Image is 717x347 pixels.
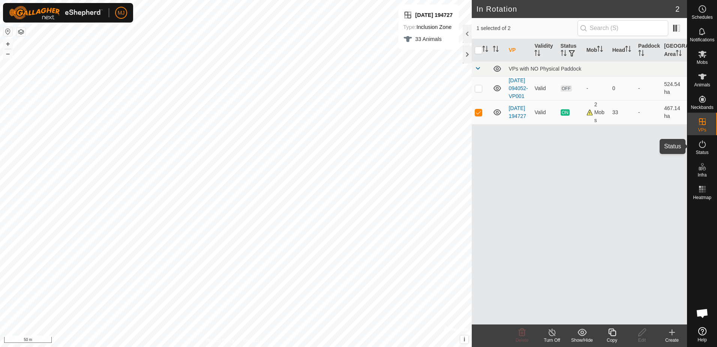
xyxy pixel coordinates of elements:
[609,39,635,62] th: Head
[691,302,714,324] div: Open chat
[597,337,627,344] div: Copy
[561,85,572,92] span: OFF
[508,105,526,119] a: [DATE] 194727
[583,39,609,62] th: Mob
[696,150,708,155] span: Status
[567,337,597,344] div: Show/Hide
[403,35,453,44] div: 33 Animals
[561,51,567,57] p-sorticon: Activate to sort
[690,38,714,42] span: Notifications
[3,39,12,48] button: +
[577,20,668,36] input: Search (S)
[534,51,540,57] p-sorticon: Activate to sort
[625,47,631,53] p-sorticon: Activate to sort
[460,335,468,344] button: i
[3,49,12,58] button: –
[531,39,557,62] th: Validity
[661,100,687,124] td: 467.14 ha
[661,39,687,62] th: [GEOGRAPHIC_DATA] Area
[597,47,603,53] p-sorticon: Activate to sort
[508,66,684,72] div: VPs with NO Physical Paddock
[635,76,661,100] td: -
[482,47,488,53] p-sorticon: Activate to sort
[403,23,453,32] div: Inclusion Zone
[638,51,644,57] p-sorticon: Activate to sort
[9,6,103,20] img: Gallagher Logo
[691,105,713,110] span: Neckbands
[675,3,679,15] span: 2
[694,83,710,87] span: Animals
[537,337,567,344] div: Turn Off
[697,173,706,177] span: Infra
[476,5,675,14] h2: In Rotation
[635,39,661,62] th: Paddock
[661,76,687,100] td: 524.54 ha
[476,24,577,32] span: 1 selected of 2
[693,195,711,200] span: Heatmap
[505,39,531,62] th: VP
[697,60,708,65] span: Mobs
[698,128,706,132] span: VPs
[558,39,583,62] th: Status
[586,84,606,92] div: -
[586,101,606,124] div: 2 Mobs
[508,77,528,99] a: [DATE] 094052-VP001
[516,338,529,343] span: Delete
[3,27,12,36] button: Reset Map
[697,338,707,342] span: Help
[635,100,661,124] td: -
[403,11,453,20] div: [DATE] 194727
[627,337,657,344] div: Edit
[609,76,635,100] td: 0
[609,100,635,124] td: 33
[676,51,682,57] p-sorticon: Activate to sort
[16,27,25,36] button: Map Layers
[687,324,717,345] a: Help
[531,76,557,100] td: Valid
[493,47,499,53] p-sorticon: Activate to sort
[243,337,265,344] a: Contact Us
[561,109,570,116] span: ON
[118,9,125,17] span: MJ
[657,337,687,344] div: Create
[691,15,712,20] span: Schedules
[206,337,234,344] a: Privacy Policy
[403,24,416,30] label: Type:
[531,100,557,124] td: Valid
[463,336,465,342] span: i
